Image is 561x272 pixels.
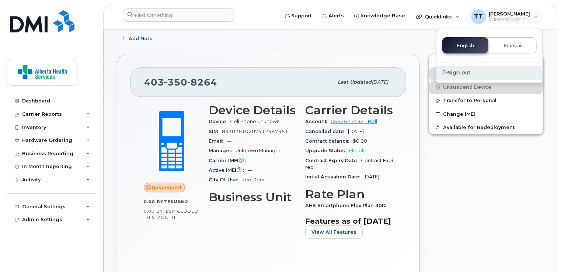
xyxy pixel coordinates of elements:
[305,148,349,153] span: Upgrade Status
[317,8,349,23] a: Alerts
[474,12,483,21] span: TT
[348,129,364,134] span: [DATE]
[250,158,255,163] span: —
[280,8,317,23] a: Support
[152,184,182,191] span: Suspended
[236,148,280,153] span: Unknown Manager
[429,108,543,121] button: Change IMEI
[241,177,265,182] span: Red Deer
[209,158,250,163] span: Carrier IMEI
[489,17,530,22] span: Wireless Admin
[144,199,174,204] span: 0.00 Bytes
[503,43,524,49] span: Français
[363,174,379,179] span: [DATE]
[209,129,222,134] span: SIM
[305,138,353,144] span: Contract balance
[305,174,363,179] span: Initial Activation Date
[305,158,393,170] span: Contract Expired
[429,121,543,134] button: Available for Redeployment
[164,77,187,88] span: 350
[129,35,153,42] span: Add Note
[429,94,543,107] button: Transfer to Personal
[429,54,543,67] a: Edit Device / Employee
[305,119,331,124] span: Account
[209,191,296,204] h3: Business Unit
[328,12,344,20] span: Alerts
[144,77,217,88] span: 403
[305,104,393,117] h3: Carrier Details
[209,119,230,124] span: Device
[291,12,312,20] span: Support
[209,167,248,173] span: Active IMEI
[489,11,530,17] span: [PERSON_NAME]
[349,8,410,23] a: Knowledge Base
[429,81,543,94] button: Unsuspend Device
[209,148,236,153] span: Manager
[372,79,388,85] span: [DATE]
[353,138,367,144] span: $0.00
[429,67,543,81] button: Block Data Usage
[305,129,348,134] span: Cancelled date
[174,199,188,204] span: used
[144,209,172,214] span: 0.00 Bytes
[360,12,405,20] span: Knowledge Base
[209,177,241,182] span: City Of Use
[305,217,393,226] h3: Features as of [DATE]
[349,148,366,153] span: Eligible
[248,167,252,173] span: —
[305,158,361,163] span: Contract Expiry Date
[331,119,377,124] a: 0552677432 - Bell
[338,79,372,85] span: Last updated
[305,226,363,239] button: View All Features
[123,8,234,22] input: Find something...
[311,229,356,236] span: View All Features
[209,104,296,117] h3: Device Details
[411,9,465,24] div: Quicklinks
[425,14,452,20] span: Quicklinks
[466,9,543,24] div: Tim Tweedie
[305,188,393,201] h3: Rate Plan
[436,66,543,80] div: Sign out
[305,203,390,208] span: AHS Smartphone Flex Plan 30D
[209,138,227,144] span: Email
[227,138,231,144] span: —
[117,32,159,45] button: Add Note
[443,85,491,90] span: Unsuspend Device
[187,77,217,88] span: 8264
[230,119,280,124] span: Cell Phone Unknown
[222,129,288,134] span: 89302610207412947951
[443,125,515,130] span: Available for Redeployment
